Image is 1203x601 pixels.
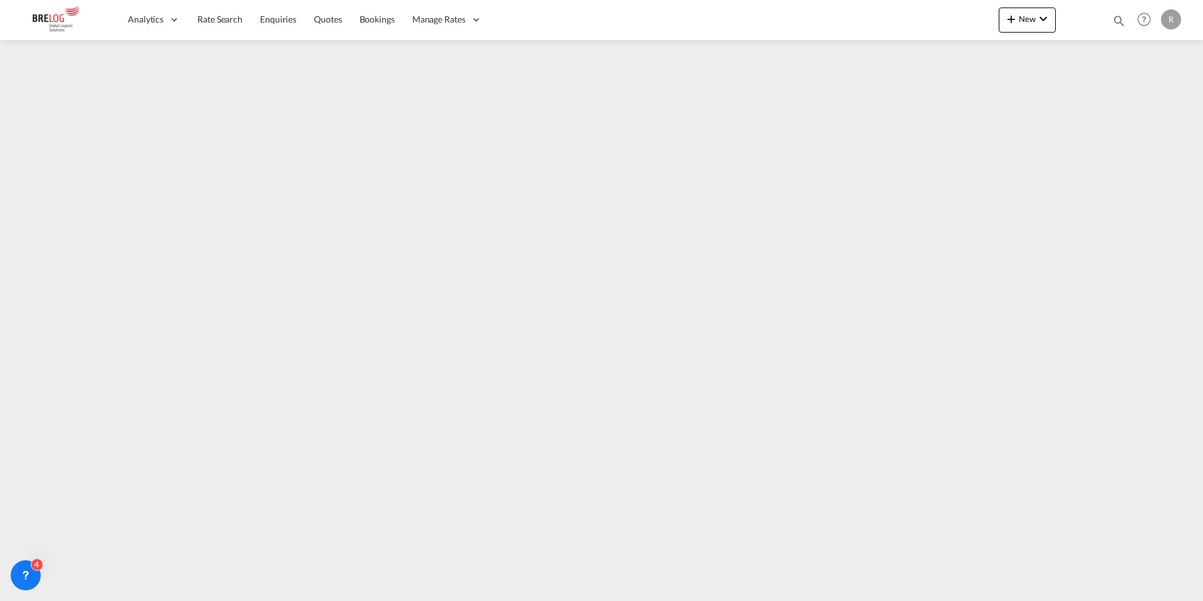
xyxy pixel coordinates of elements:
[1161,9,1181,29] div: R
[1112,14,1126,28] md-icon: icon-magnify
[314,14,341,24] span: Quotes
[9,535,53,582] iframe: Chat
[1036,11,1051,26] md-icon: icon-chevron-down
[1004,14,1051,24] span: New
[1112,14,1126,33] div: icon-magnify
[412,13,466,26] span: Manage Rates
[197,14,242,24] span: Rate Search
[260,14,296,24] span: Enquiries
[1133,9,1161,31] div: Help
[128,13,164,26] span: Analytics
[360,14,395,24] span: Bookings
[19,6,103,34] img: daae70a0ee2511ecb27c1fb462fa6191.png
[1004,11,1019,26] md-icon: icon-plus 400-fg
[1133,9,1155,30] span: Help
[999,8,1056,33] button: icon-plus 400-fgNewicon-chevron-down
